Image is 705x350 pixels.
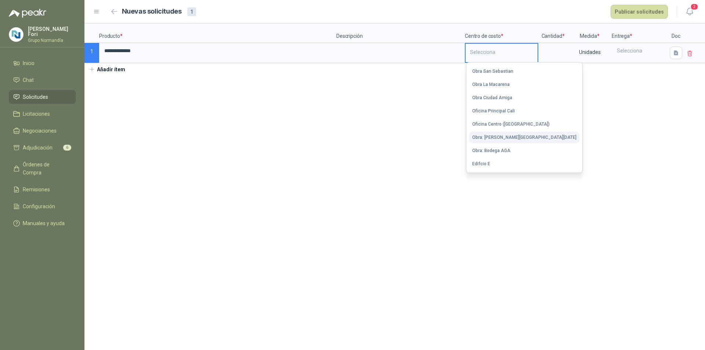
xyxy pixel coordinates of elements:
button: 2 [683,5,696,18]
div: Obra San Sebastian [472,69,513,74]
div: Obra La Macarena [472,82,510,87]
p: Doc [667,24,685,43]
button: Obra La Macarena [469,79,579,90]
div: 1 [187,7,196,16]
span: Solicitudes [23,93,48,101]
div: Edifcio E [472,161,490,166]
div: Oficina Centro ([GEOGRAPHIC_DATA]) [472,122,550,127]
a: Configuración [9,199,76,213]
button: Oficina Principal Cali [469,105,579,117]
p: Descripción [336,24,465,43]
a: Licitaciones [9,107,76,121]
span: Inicio [23,59,35,67]
span: Configuración [23,202,55,210]
button: Obra: [PERSON_NAME][GEOGRAPHIC_DATA][DATE] [469,131,579,143]
a: Solicitudes [9,90,76,104]
span: Adjudicación [23,144,53,152]
div: Oficina Principal Cali [472,108,515,113]
div: Unidades [568,44,611,61]
h2: Nuevas solicitudes [122,6,182,17]
span: Manuales y ayuda [23,219,65,227]
p: Centro de costo [465,24,538,43]
button: Obra San Sebastian [469,65,579,77]
p: [PERSON_NAME] Fori [28,26,76,37]
span: Chat [23,76,34,84]
a: Remisiones [9,183,76,196]
p: Entrega [612,24,667,43]
div: Obra Ciudad Amiga [472,95,512,100]
p: Producto [99,24,336,43]
button: Obra Ciudad Amiga [469,92,579,104]
button: Publicar solicitudes [611,5,668,19]
span: Negociaciones [23,127,57,135]
a: Manuales y ayuda [9,216,76,230]
a: Órdenes de Compra [9,158,76,180]
img: Logo peakr [9,9,46,18]
a: Inicio [9,56,76,70]
div: Obra: [PERSON_NAME][GEOGRAPHIC_DATA][DATE] [472,135,576,140]
div: Selecciona [612,44,666,58]
p: Medida [568,24,612,43]
div: Selecciona [466,44,538,61]
p: 1 [84,43,99,63]
a: Negociaciones [9,124,76,138]
p: Cantidad [538,24,568,43]
div: Obra: Bodega AGA [472,148,510,153]
span: Órdenes de Compra [23,160,69,177]
span: Licitaciones [23,110,50,118]
p: Grupo Normandía [28,38,76,43]
span: 2 [690,3,698,10]
button: Oficina Centro ([GEOGRAPHIC_DATA]) [469,118,579,130]
span: Remisiones [23,185,50,194]
img: Company Logo [9,28,23,42]
a: Chat [9,73,76,87]
button: Obra: Bodega AGA [469,145,579,156]
span: 6 [63,145,71,151]
button: Edifcio E [469,158,579,170]
a: Adjudicación6 [9,141,76,155]
button: Añadir ítem [84,63,130,76]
